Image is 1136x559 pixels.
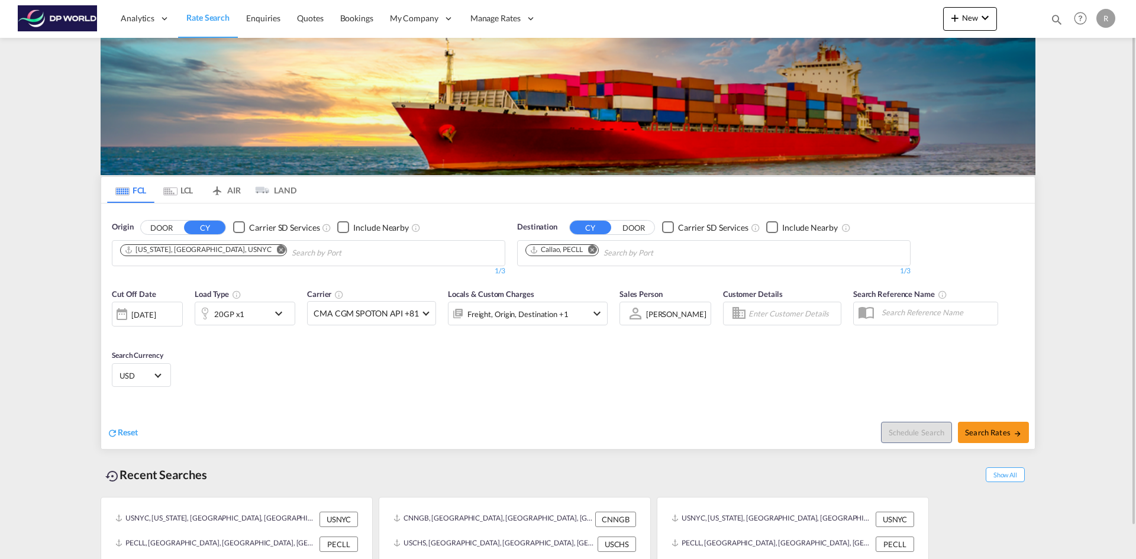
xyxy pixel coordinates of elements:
div: Include Nearby [353,222,409,234]
span: Bookings [340,13,373,23]
div: Recent Searches [101,461,212,488]
div: icon-refreshReset [107,426,138,440]
md-icon: icon-plus 400-fg [948,11,962,25]
div: CNNGB, Ningbo, China, Greater China & Far East Asia, Asia Pacific [393,512,592,527]
div: Help [1070,8,1096,30]
span: Search Rates [965,428,1022,437]
div: OriginDOOR CY Checkbox No InkUnchecked: Search for CY (Container Yard) services for all selected ... [101,203,1035,449]
div: USNYC [876,512,914,527]
span: USD [120,370,153,381]
span: My Company [390,12,438,24]
md-datepicker: Select [112,325,121,341]
span: Origin [112,221,133,233]
div: R [1096,9,1115,28]
span: Search Reference Name [853,289,947,299]
md-icon: icon-chevron-down [590,306,604,321]
button: DOOR [613,221,654,234]
md-icon: Unchecked: Ignores neighbouring ports when fetching rates.Checked : Includes neighbouring ports w... [841,223,851,232]
md-icon: icon-arrow-right [1014,429,1022,438]
span: Enquiries [246,13,280,23]
img: LCL+%26+FCL+BACKGROUND.png [101,38,1035,175]
md-tab-item: FCL [107,177,154,203]
div: Press delete to remove this chip. [124,245,273,255]
div: USCHS [598,537,636,552]
md-icon: icon-magnify [1050,13,1063,26]
md-icon: icon-backup-restore [105,469,120,483]
div: PECLL, Callao, Peru, South America, Americas [115,537,317,552]
div: Callao, PECLL [530,245,583,255]
md-icon: The selected Trucker/Carrierwill be displayed in the rate results If the rates are from another f... [334,290,344,299]
input: Enter Customer Details [748,305,837,322]
span: Analytics [121,12,154,24]
div: PECLL, Callao, Peru, South America, Americas [672,537,873,552]
input: Chips input. [292,244,404,263]
button: icon-plus 400-fgNewicon-chevron-down [943,7,997,31]
span: Show All [986,467,1025,482]
md-checkbox: Checkbox No Ink [662,221,748,234]
md-icon: Unchecked: Ignores neighbouring ports when fetching rates.Checked : Includes neighbouring ports w... [411,223,421,232]
md-chips-wrap: Chips container. Use arrow keys to select chips. [118,241,409,263]
div: Press delete to remove this chip. [530,245,585,255]
div: 1/3 [112,266,505,276]
div: USNYC, New York, NY, United States, North America, Americas [115,512,317,527]
md-icon: icon-airplane [210,183,224,192]
input: Chips input. [603,244,716,263]
md-icon: icon-refresh [107,428,118,438]
div: 1/3 [517,266,911,276]
div: Freight Origin Destination Factory Stuffingicon-chevron-down [448,302,608,325]
span: Search Currency [112,351,163,360]
div: PECLL [319,537,358,552]
span: Help [1070,8,1090,28]
md-icon: Unchecked: Search for CY (Container Yard) services for all selected carriers.Checked : Search for... [322,223,331,232]
div: Carrier SD Services [249,222,319,234]
md-tab-item: LCL [154,177,202,203]
span: Reset [118,427,138,437]
div: Freight Origin Destination Factory Stuffing [467,306,569,322]
img: c08ca190194411f088ed0f3ba295208c.png [18,5,98,32]
md-icon: Unchecked: Search for CY (Container Yard) services for all selected carriers.Checked : Search for... [751,223,760,232]
button: Search Ratesicon-arrow-right [958,422,1029,443]
div: USCHS, Charleston, SC, United States, North America, Americas [393,537,595,552]
div: New York, NY, USNYC [124,245,271,255]
div: 20GP x1icon-chevron-down [195,302,295,325]
md-tab-item: LAND [249,177,296,203]
span: Load Type [195,289,241,299]
md-select: Sales Person: Rosa Paczynski [645,305,708,322]
div: Include Nearby [782,222,838,234]
span: Sales Person [619,289,663,299]
span: CMA CGM SPOTON API +81 [314,308,419,319]
button: CY [184,221,225,234]
div: [DATE] [131,309,156,320]
button: DOOR [141,221,182,234]
span: Locals & Custom Charges [448,289,534,299]
button: Remove [580,245,598,257]
md-pagination-wrapper: Use the left and right arrow keys to navigate between tabs [107,177,296,203]
div: [PERSON_NAME] [646,309,706,319]
div: icon-magnify [1050,13,1063,31]
div: PECLL [876,537,914,552]
span: Quotes [297,13,323,23]
md-checkbox: Checkbox No Ink [337,221,409,234]
button: CY [570,221,611,234]
span: Customer Details [723,289,783,299]
div: [DATE] [112,302,183,327]
span: New [948,13,992,22]
md-icon: icon-chevron-down [272,306,292,321]
input: Search Reference Name [876,303,998,321]
div: USNYC [319,512,358,527]
md-select: Select Currency: $ USDUnited States Dollar [118,367,164,384]
div: CNNGB [595,512,636,527]
button: Note: By default Schedule search will only considerorigin ports, destination ports and cut off da... [881,422,952,443]
span: Carrier [307,289,344,299]
md-checkbox: Checkbox No Ink [233,221,319,234]
md-chips-wrap: Chips container. Use arrow keys to select chips. [524,241,721,263]
div: 20GP x1 [214,306,244,322]
md-checkbox: Checkbox No Ink [766,221,838,234]
span: Destination [517,221,557,233]
button: Remove [269,245,286,257]
md-icon: icon-information-outline [232,290,241,299]
span: Rate Search [186,12,230,22]
md-icon: icon-chevron-down [978,11,992,25]
md-icon: Your search will be saved by the below given name [938,290,947,299]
